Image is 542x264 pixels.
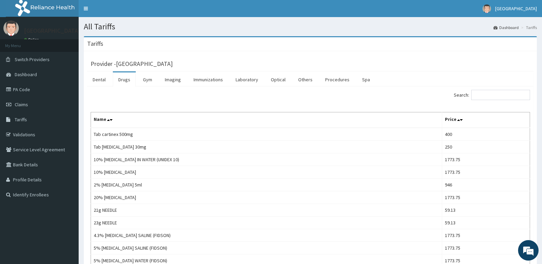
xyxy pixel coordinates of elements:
span: Tariffs [15,116,27,123]
span: We're online! [40,86,94,155]
td: 250 [442,141,530,153]
h3: Tariffs [87,41,103,47]
a: Dental [87,72,111,87]
a: Procedures [320,72,355,87]
span: Claims [15,101,28,108]
td: 23g NEEDLE [91,217,442,229]
div: Chat with us now [36,38,115,47]
a: Optical [265,72,291,87]
a: Drugs [113,72,136,87]
h3: Provider - [GEOGRAPHIC_DATA] [91,61,173,67]
td: 4.3% [MEDICAL_DATA] SALINE (FIDSON) [91,229,442,242]
td: 5% [MEDICAL_DATA] SALINE (FIDSON) [91,242,442,254]
img: User Image [482,4,491,13]
td: 59.13 [442,204,530,217]
span: Dashboard [15,71,37,78]
li: Tariffs [519,25,537,30]
a: Immunizations [188,72,228,87]
h1: All Tariffs [84,22,537,31]
a: Spa [357,72,375,87]
label: Search: [454,90,530,100]
td: 1773.75 [442,242,530,254]
p: [GEOGRAPHIC_DATA] [24,28,80,34]
td: Tab cartinex 500mg [91,128,442,141]
td: 10% [MEDICAL_DATA] IN WATER (UNIDEX 10) [91,153,442,166]
div: Minimize live chat window [112,3,129,20]
a: Gym [137,72,158,87]
input: Search: [471,90,530,100]
td: 400 [442,128,530,141]
img: User Image [3,20,19,36]
td: 1773.75 [442,166,530,179]
td: 21g NEEDLE [91,204,442,217]
textarea: Type your message and hit 'Enter' [3,186,130,210]
span: Switch Providers [15,56,50,62]
td: 1773.75 [442,229,530,242]
td: 1773.75 [442,191,530,204]
td: 946 [442,179,530,191]
td: Tab [MEDICAL_DATA] 30mg [91,141,442,153]
a: Laboratory [230,72,264,87]
span: [GEOGRAPHIC_DATA] [495,5,537,12]
th: Name [91,112,442,128]
a: Others [293,72,318,87]
td: 2% [MEDICAL_DATA] 5ml [91,179,442,191]
a: Dashboard [493,25,519,30]
th: Price [442,112,530,128]
img: d_794563401_company_1708531726252_794563401 [13,34,28,51]
a: Imaging [159,72,186,87]
td: 59.13 [442,217,530,229]
a: Online [24,37,40,42]
td: 20% [MEDICAL_DATA] [91,191,442,204]
td: 1773.75 [442,153,530,166]
td: 10% [MEDICAL_DATA] [91,166,442,179]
